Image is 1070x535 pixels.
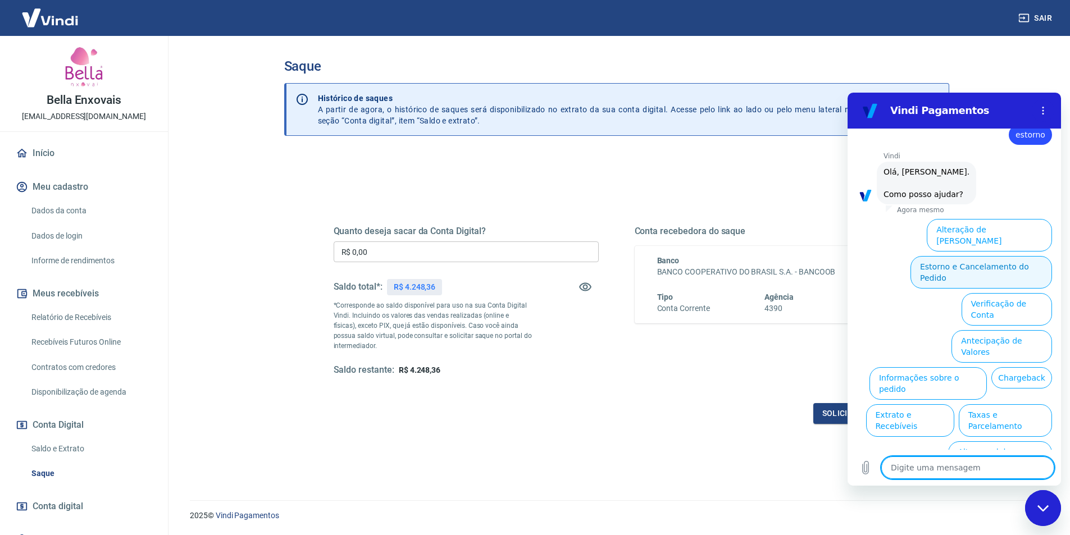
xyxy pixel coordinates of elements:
span: Conta digital [33,499,83,514]
p: Histórico de saques [318,93,854,104]
h5: Saldo restante: [334,364,394,376]
a: Dados da conta [27,199,154,222]
a: Dados de login [27,225,154,248]
h6: BANCO COOPERATIVO DO BRASIL S.A. - BANCOOB [657,266,877,278]
span: R$ 4.248,36 [399,365,440,374]
h5: Conta recebedora do saque [635,226,900,237]
a: Saque [27,462,154,485]
p: *Corresponde ao saldo disponível para uso na sua Conta Digital Vindi. Incluindo os valores das ve... [334,300,532,351]
span: Agência [764,292,794,301]
a: Contratos com credores [27,356,154,379]
span: Banco [657,256,680,265]
span: Tipo [657,292,673,301]
button: Meus recebíveis [13,281,154,306]
p: [EMAIL_ADDRESS][DOMAIN_NAME] [22,111,146,122]
button: Solicitar saque [813,403,900,424]
img: 67e55a8b-72ef-4181-b8a6-10fe891f99bd.jpeg [62,45,107,90]
a: Recebíveis Futuros Online [27,331,154,354]
a: Disponibilização de agenda [27,381,154,404]
a: Início [13,141,154,166]
h3: Saque [284,58,949,74]
iframe: Botão para abrir a janela de mensagens, conversa em andamento [1025,490,1061,526]
p: R$ 4.248,36 [394,281,435,293]
h5: Quanto deseja sacar da Conta Digital? [334,226,599,237]
p: A partir de agora, o histórico de saques será disponibilizado no extrato da sua conta digital. Ac... [318,93,854,126]
p: Bella Enxovais [47,94,121,106]
img: Vindi [13,1,86,35]
a: Saldo e Extrato [27,437,154,460]
button: Conta Digital [13,413,154,437]
button: Meu cadastro [13,175,154,199]
h6: 4390 [764,303,794,314]
a: Conta digital [13,494,154,519]
a: Relatório de Recebíveis [27,306,154,329]
p: 2025 © [190,510,1043,522]
h5: Saldo total*: [334,281,383,292]
iframe: Janela de mensagens [848,93,1061,486]
a: Vindi Pagamentos [216,511,279,520]
h6: Conta Corrente [657,303,710,314]
button: Sair [1016,8,1057,29]
a: Informe de rendimentos [27,249,154,272]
